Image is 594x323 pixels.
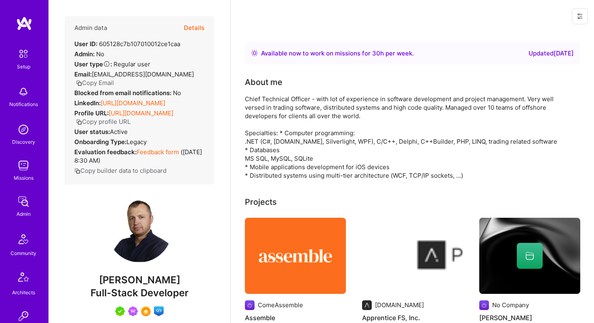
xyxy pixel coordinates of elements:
[74,50,104,58] div: No
[74,70,92,78] strong: Email:
[74,168,80,174] i: icon Copy
[245,95,568,180] div: Chief Technical Officer - with lot of experience in software development and project management. ...
[107,198,172,262] img: User Avatar
[16,16,32,31] img: logo
[479,312,580,323] h4: [PERSON_NAME]
[362,218,463,294] img: Apprentice FS, Inc.
[74,40,180,48] div: 605128c7b107010012ce1caa
[362,312,463,323] h4: Apprentice FS, Inc.
[9,100,38,108] div: Notifications
[128,306,138,316] img: Been on Mission
[17,62,30,71] div: Setup
[74,40,97,48] strong: User ID:
[126,138,147,146] span: legacy
[245,218,346,294] img: Assemble
[115,306,125,316] img: A.Teamer in Residence
[362,300,372,310] img: Company logo
[479,300,489,310] img: Company logo
[74,148,137,156] strong: Evaluation feedback:
[245,76,282,88] div: About me
[17,210,31,218] div: Admin
[14,174,34,182] div: Missions
[154,306,164,316] img: Front-end guild
[74,109,109,117] strong: Profile URL:
[103,60,110,68] i: Help
[76,80,82,86] i: icon Copy
[15,84,32,100] img: bell
[261,49,414,58] div: Available now to work on missions for h per week .
[74,138,126,146] strong: Onboarding Type:
[76,79,114,87] button: Copy Email
[101,99,165,107] a: [URL][DOMAIN_NAME]
[74,50,95,58] strong: Admin:
[74,148,204,165] div: ( [DATE] 8:30 AM )
[479,218,580,294] img: cover
[15,193,32,210] img: admin teamwork
[251,50,258,56] img: Availability
[74,89,181,97] div: No
[76,119,82,125] i: icon Copy
[11,249,36,257] div: Community
[12,138,35,146] div: Discovery
[372,49,380,57] span: 30
[245,196,277,208] div: Projects
[74,60,112,68] strong: User type :
[245,300,255,310] img: Company logo
[141,306,151,316] img: SelectionTeam
[74,60,150,68] div: Regular user
[65,274,214,286] span: [PERSON_NAME]
[375,301,424,309] div: [DOMAIN_NAME]
[74,89,173,97] strong: Blocked from email notifications:
[109,109,173,117] a: [URL][DOMAIN_NAME]
[15,157,32,174] img: teamwork
[74,24,107,32] h4: Admin data
[15,45,32,62] img: setup
[529,49,574,58] div: Updated [DATE]
[74,166,166,175] button: Copy builder data to clipboard
[492,301,529,309] div: No Company
[74,128,110,136] strong: User status:
[74,99,101,107] strong: LinkedIn:
[245,312,346,323] h4: Assemble
[91,287,189,299] span: Full-Stack Developer
[258,301,303,309] div: ComeAssemble
[92,70,194,78] span: [EMAIL_ADDRESS][DOMAIN_NAME]
[110,128,128,136] span: Active
[137,148,179,156] a: Feedback form
[15,121,32,138] img: discovery
[76,117,131,126] button: Copy profile URL
[14,229,33,249] img: Community
[12,288,35,297] div: Architects
[184,16,204,40] button: Details
[14,269,33,288] img: Architects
